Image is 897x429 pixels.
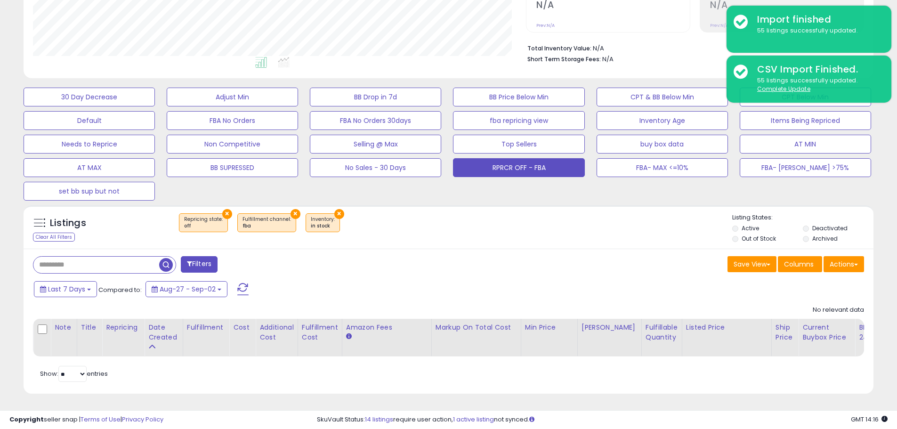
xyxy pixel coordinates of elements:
[9,415,163,424] div: seller snap | |
[167,111,298,130] button: FBA No Orders
[233,323,251,332] div: Cost
[812,235,838,243] label: Archived
[48,284,85,294] span: Last 7 Days
[346,332,352,341] small: Amazon Fees.
[160,284,216,294] span: Aug-27 - Sep-02
[24,88,155,106] button: 30 Day Decrease
[602,55,614,64] span: N/A
[365,415,393,424] a: 14 listings
[453,415,494,424] a: 1 active listing
[184,216,223,230] span: Repricing state :
[122,415,163,424] a: Privacy Policy
[742,224,759,232] label: Active
[55,323,73,332] div: Note
[750,63,884,76] div: CSV Import Finished.
[525,323,574,332] div: Min Price
[167,88,298,106] button: Adjust Min
[436,323,517,332] div: Markup on Total Cost
[453,111,584,130] button: fba repricing view
[784,259,814,269] span: Columns
[24,158,155,177] button: AT MAX
[291,209,300,219] button: ×
[40,369,108,378] span: Show: entries
[34,281,97,297] button: Last 7 Days
[527,55,601,63] b: Short Term Storage Fees:
[242,216,291,230] span: Fulfillment channel :
[582,323,638,332] div: [PERSON_NAME]
[710,23,728,28] small: Prev: N/A
[259,323,294,342] div: Additional Cost
[740,111,871,130] button: Items Being Repriced
[732,213,873,222] p: Listing States:
[802,323,851,342] div: Current Buybox Price
[187,323,225,332] div: Fulfillment
[740,135,871,154] button: AT MIN
[310,111,441,130] button: FBA No Orders 30days
[527,42,857,53] li: N/A
[106,323,140,332] div: Repricing
[750,76,884,94] div: 55 listings successfully updated.
[334,209,344,219] button: ×
[527,44,591,52] b: Total Inventory Value:
[310,158,441,177] button: No Sales - 30 Days
[167,135,298,154] button: Non Competitive
[740,158,871,177] button: FBA- [PERSON_NAME] >75%
[9,415,44,424] strong: Copyright
[310,135,441,154] button: Selling @ Max
[750,13,884,26] div: Import finished
[851,415,888,424] span: 2025-09-11 14:16 GMT
[317,415,888,424] div: SkuVault Status: require user action, not synced.
[597,111,728,130] button: Inventory Age
[812,224,848,232] label: Deactivated
[311,223,335,229] div: in stock
[742,235,776,243] label: Out of Stock
[757,85,810,93] u: Complete Update
[33,233,75,242] div: Clear All Filters
[597,158,728,177] button: FBA- MAX <=10%
[24,135,155,154] button: Needs to Reprice
[310,88,441,106] button: BB Drop in 7d
[242,223,291,229] div: fba
[222,209,232,219] button: ×
[431,319,521,356] th: The percentage added to the cost of goods (COGS) that forms the calculator for Min & Max prices.
[453,135,584,154] button: Top Sellers
[184,223,223,229] div: off
[597,135,728,154] button: buy box data
[778,256,822,272] button: Columns
[686,323,768,332] div: Listed Price
[536,23,555,28] small: Prev: N/A
[302,323,338,342] div: Fulfillment Cost
[81,323,98,332] div: Title
[24,182,155,201] button: set bb sup but not
[148,323,179,342] div: Date Created
[181,256,218,273] button: Filters
[813,306,864,315] div: No relevant data
[750,26,884,35] div: 55 listings successfully updated.
[98,285,142,294] span: Compared to:
[776,323,794,342] div: Ship Price
[859,323,893,342] div: BB Share 24h.
[727,256,776,272] button: Save View
[311,216,335,230] span: Inventory :
[81,415,121,424] a: Terms of Use
[346,323,428,332] div: Amazon Fees
[50,217,86,230] h5: Listings
[597,88,728,106] button: CPT & BB Below Min
[453,88,584,106] button: BB Price Below Min
[453,158,584,177] button: RPRCR OFF - FBA
[167,158,298,177] button: BB SUPRESSED
[24,111,155,130] button: Default
[824,256,864,272] button: Actions
[646,323,678,342] div: Fulfillable Quantity
[145,281,227,297] button: Aug-27 - Sep-02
